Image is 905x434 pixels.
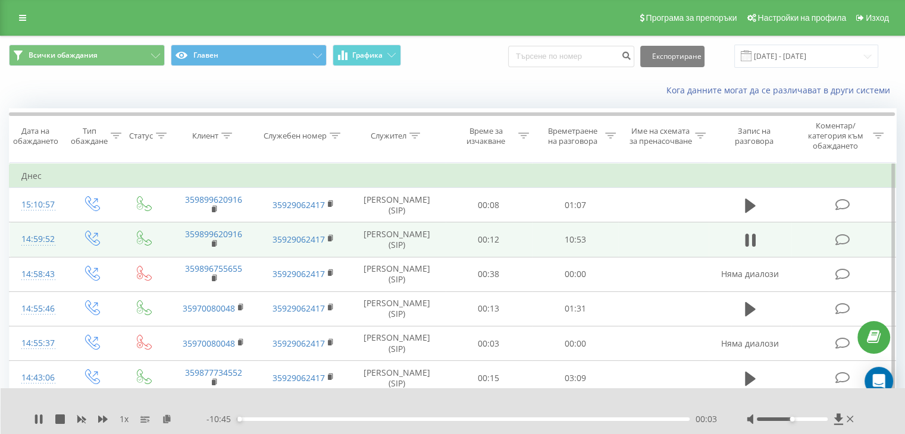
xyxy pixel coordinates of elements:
[120,413,129,425] span: 1 x
[543,126,602,146] div: Времетраене на разговора
[183,338,235,349] a: 35970080048
[21,297,53,320] div: 14:55:46
[352,51,383,59] span: Графика
[630,126,692,146] div: Име на схемата за пренасочване
[646,13,737,23] span: Програма за препоръки
[273,234,325,245] a: 35929062417
[185,263,242,274] a: 359896755655
[532,188,618,222] td: 01:07
[446,361,532,395] td: 00:15
[237,417,242,422] div: Accessibility label
[19,19,29,29] img: logo_orange.svg
[333,45,401,66] button: Графика
[371,131,406,141] div: Служител
[349,326,446,361] td: [PERSON_NAME] (SIP)
[721,268,779,279] span: Няма диалози
[349,361,446,395] td: [PERSON_NAME] (SIP)
[32,69,42,78] img: tab_domain_overview_orange.svg
[9,45,165,66] button: Всички обаждания
[349,188,446,222] td: [PERSON_NAME] (SIP)
[192,131,218,141] div: Клиент
[31,31,131,40] div: Domain: [DOMAIN_NAME]
[118,69,128,78] img: tab_keywords_by_traffic_grey.svg
[21,332,53,355] div: 14:55:37
[696,413,717,425] span: 00:03
[19,31,29,40] img: website_grey.svg
[640,46,704,67] button: Експортиране
[10,126,61,146] div: Дата на обаждането
[29,51,98,60] span: Всички обаждания
[21,228,53,251] div: 14:59:52
[446,188,532,222] td: 00:08
[456,126,516,146] div: Време за изчакване
[273,338,325,349] a: 35929062417
[273,268,325,279] a: 35929062417
[273,372,325,383] a: 35929062417
[865,367,893,395] div: Open Intercom Messenger
[532,222,618,257] td: 10:53
[721,338,779,349] span: Няма диалози
[21,366,53,389] div: 14:43:06
[349,291,446,326] td: [PERSON_NAME] (SIP)
[21,193,53,216] div: 15:10:57
[273,303,325,314] a: 35929062417
[866,13,889,23] span: Изход
[10,164,896,188] td: Днес
[21,263,53,286] div: 14:58:43
[532,326,618,361] td: 00:00
[185,194,242,205] a: 359899620916
[273,199,325,210] a: 35929062417
[185,367,242,378] a: 359877734552
[800,121,870,151] div: Коментар/категория към обаждането
[446,291,532,326] td: 00:13
[446,222,532,257] td: 00:12
[446,257,532,291] td: 00:38
[131,70,201,78] div: Keywords by Traffic
[129,131,153,141] div: Статус
[446,326,532,361] td: 00:03
[790,417,794,422] div: Accessibility label
[349,257,446,291] td: [PERSON_NAME] (SIP)
[45,70,107,78] div: Domain Overview
[719,126,789,146] div: Запис на разговора
[206,413,237,425] span: - 10:45
[183,303,235,314] a: 35970080048
[185,228,242,240] a: 359899620916
[508,46,634,67] input: Търсене по номер
[532,257,618,291] td: 00:00
[349,222,446,257] td: [PERSON_NAME] (SIP)
[532,361,618,395] td: 03:09
[264,131,327,141] div: Служебен номер
[71,126,108,146] div: Тип обаждане
[666,84,896,96] a: Кога данните могат да се различават в други системи
[757,13,846,23] span: Настройки на профила
[33,19,58,29] div: v 4.0.25
[171,45,327,66] button: Главен
[532,291,618,326] td: 01:31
